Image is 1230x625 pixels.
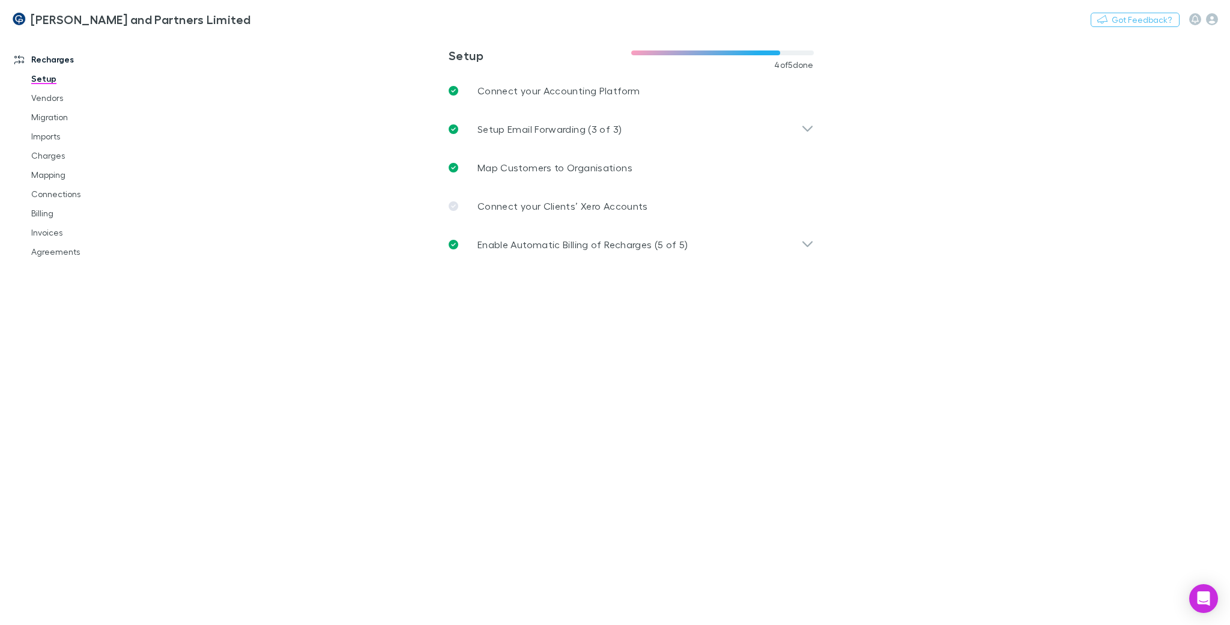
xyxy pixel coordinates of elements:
[19,223,164,242] a: Invoices
[477,199,648,213] p: Connect your Clients’ Xero Accounts
[1189,584,1218,613] div: Open Intercom Messenger
[5,5,258,34] a: [PERSON_NAME] and Partners Limited
[19,165,164,184] a: Mapping
[1091,13,1180,27] button: Got Feedback?
[19,204,164,223] a: Billing
[774,60,814,70] span: 4 of 5 done
[449,48,631,62] h3: Setup
[477,237,688,252] p: Enable Automatic Billing of Recharges (5 of 5)
[439,187,823,225] a: Connect your Clients’ Xero Accounts
[19,69,164,88] a: Setup
[12,12,26,26] img: Coates and Partners Limited's Logo
[477,84,640,98] p: Connect your Accounting Platform
[477,122,622,136] p: Setup Email Forwarding (3 of 3)
[439,225,823,264] div: Enable Automatic Billing of Recharges (5 of 5)
[19,146,164,165] a: Charges
[439,72,823,110] a: Connect your Accounting Platform
[477,160,632,175] p: Map Customers to Organisations
[2,50,164,69] a: Recharges
[19,127,164,146] a: Imports
[19,242,164,261] a: Agreements
[19,184,164,204] a: Connections
[439,148,823,187] a: Map Customers to Organisations
[31,12,251,26] h3: [PERSON_NAME] and Partners Limited
[19,108,164,127] a: Migration
[19,88,164,108] a: Vendors
[439,110,823,148] div: Setup Email Forwarding (3 of 3)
